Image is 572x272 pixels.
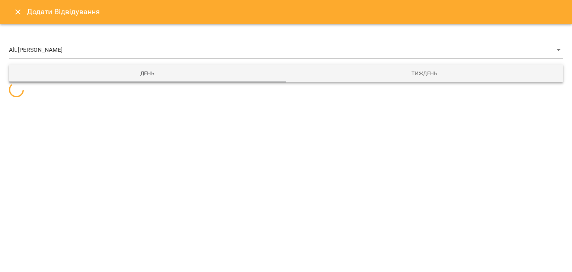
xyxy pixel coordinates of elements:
button: Close [9,3,27,21]
span: День [13,69,282,78]
span: Тиждень [290,69,559,78]
h6: Додати Відвідування [27,6,100,18]
div: Alt.[PERSON_NAME] [9,42,563,58]
span: Alt.[PERSON_NAME] [9,45,554,54]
